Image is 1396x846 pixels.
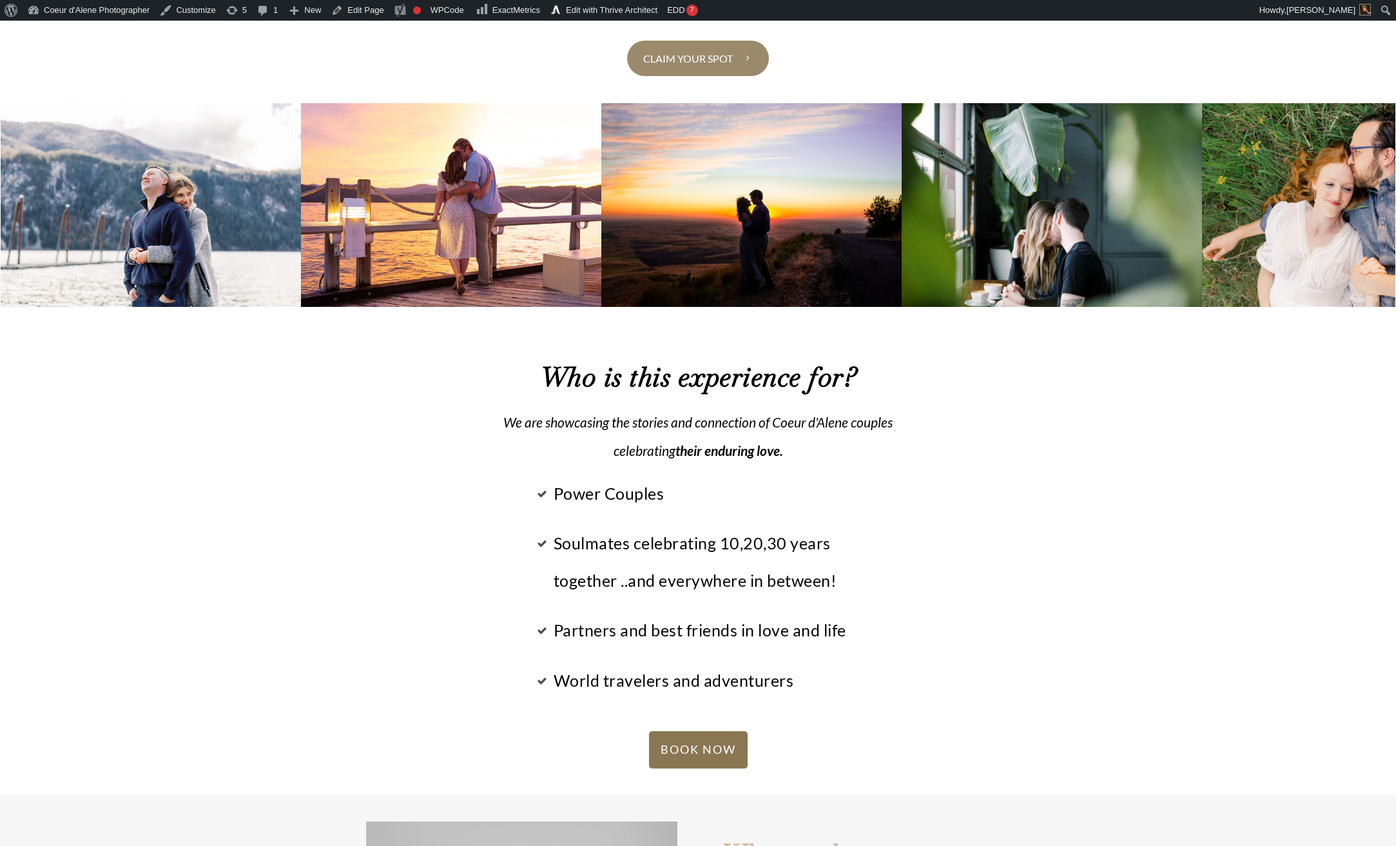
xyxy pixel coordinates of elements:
em: celebrating [614,442,783,458]
span: Power Couples [554,484,664,503]
div: 7 [686,5,698,16]
span: Soulmates celebrating 10,20,30 years together ..and everywhere in between! [554,525,866,599]
div: Focus keyphrase not set [413,6,421,14]
span: Claim your spot [643,52,733,64]
a: BOOK NOW [649,731,748,769]
span: [PERSON_NAME] [1286,5,1355,15]
span: World travelers and adventurers [554,662,794,700]
img: rachel-jordan-photography-coeur-d-alene-wedding-family-photographer-coffee-shop-engagement-sessio... [902,103,1207,307]
img: jamie-jeremiah-engagement-farragut-state-park-idaho-2582 [1,103,306,307]
span: Partners and best friends in love and life [554,620,846,640]
img: rachel-jordan-photography-coeur-d-alene-wedding-engagement-photographer-videographer-candid-adven... [601,103,907,307]
strong: their [675,442,702,458]
span: ExactMetrics [492,5,540,15]
strong: enduring love. [704,442,783,458]
span: BOOK NOW [661,743,736,757]
em: We are showcasing the stories and connection of Coeur d'Alene couples [503,414,893,430]
a: Claim your spot [627,41,769,76]
img: Rachel-jordan-photography-lakeside-engagement-photos-coeur-d-alene-lakeside-sunset-water-film-pho... [301,103,601,328]
p: Who is this experience for? [351,344,1045,411]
